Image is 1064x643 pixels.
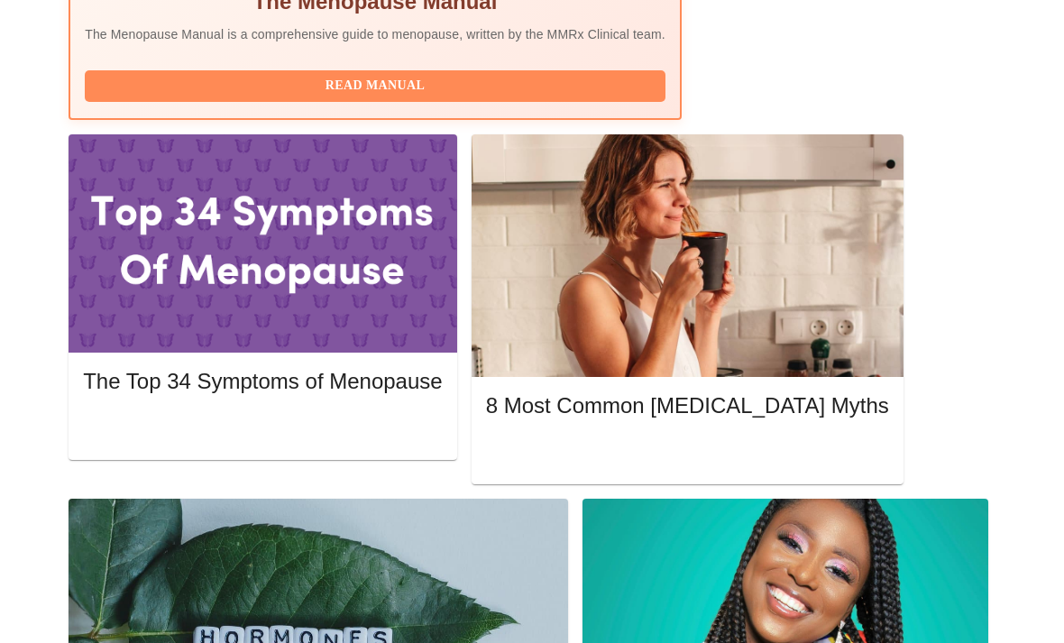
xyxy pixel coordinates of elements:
[486,443,894,458] a: Read More
[486,391,889,420] h5: 8 Most Common [MEDICAL_DATA] Myths
[103,75,647,97] span: Read Manual
[101,417,424,439] span: Read More
[85,25,665,43] p: The Menopause Manual is a comprehensive guide to menopause, written by the MMRx Clinical team.
[504,442,871,464] span: Read More
[85,77,670,92] a: Read Manual
[83,412,442,444] button: Read More
[83,418,446,434] a: Read More
[85,70,665,102] button: Read Manual
[486,437,889,469] button: Read More
[83,367,442,396] h5: The Top 34 Symptoms of Menopause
